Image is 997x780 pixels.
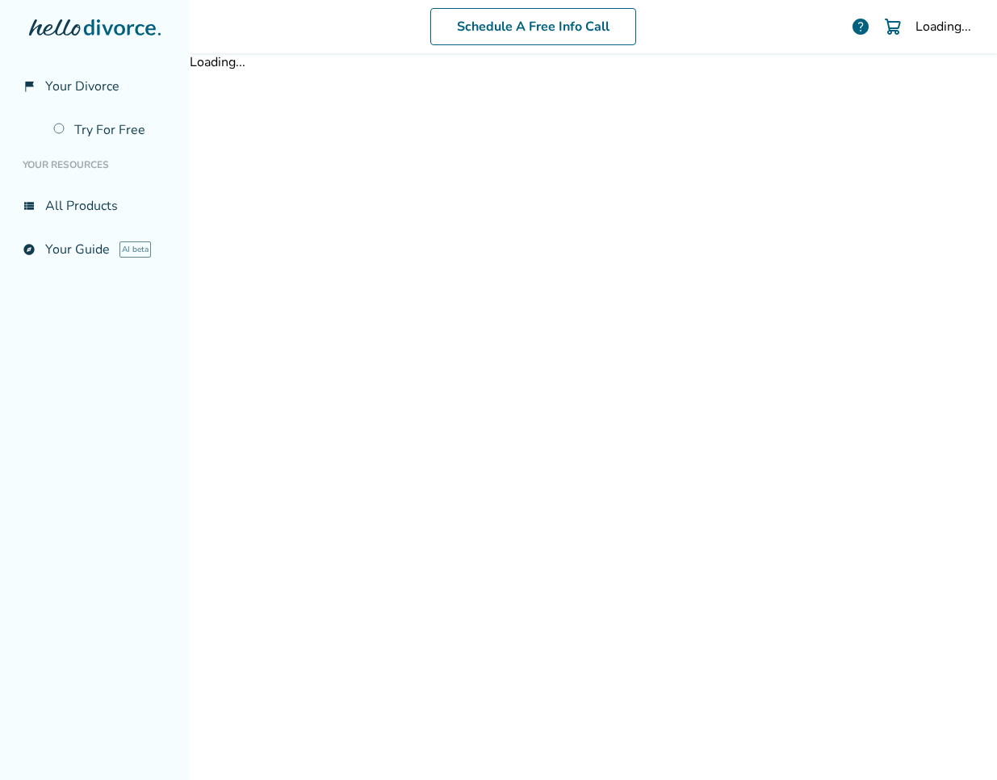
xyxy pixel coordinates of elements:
[119,241,151,258] span: AI beta
[883,17,903,36] img: Cart
[23,199,36,212] span: view_list
[44,111,177,149] a: Try For Free
[23,80,36,93] span: flag_2
[45,78,119,95] span: Your Divorce
[13,68,177,105] a: flag_2Your Divorce
[23,243,36,256] span: explore
[851,17,870,36] a: help
[915,18,971,36] div: Loading...
[13,231,177,268] a: exploreYour GuideAI beta
[13,187,177,224] a: view_listAll Products
[190,53,997,71] div: Loading...
[13,149,177,181] li: Your Resources
[430,8,636,45] a: Schedule A Free Info Call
